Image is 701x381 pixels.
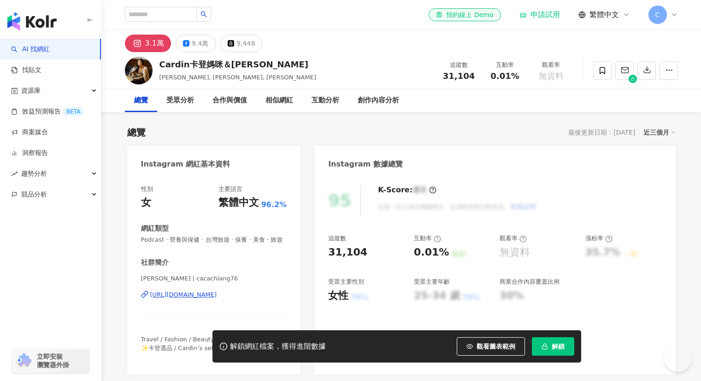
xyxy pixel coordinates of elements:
[11,45,50,54] a: searchAI 找網紅
[11,171,18,177] span: rise
[488,60,523,70] div: 互動率
[265,95,293,106] div: 相似網紅
[490,71,519,81] span: 0.01%
[261,200,287,210] span: 96.2%
[192,37,208,50] div: 9.4萬
[414,278,450,286] div: 受眾主要年齡
[236,37,255,50] div: 9,448
[312,95,339,106] div: 互動分析
[328,289,348,303] div: 女性
[477,343,515,350] span: 觀看圖表範例
[125,57,153,84] img: KOL Avatar
[125,35,171,52] button: 3.1萬
[11,65,41,75] a: 找貼文
[15,353,33,368] img: chrome extension
[134,95,148,106] div: 總覽
[328,278,364,286] div: 受眾主要性別
[500,245,530,260] div: 無資料
[230,342,326,351] div: 解鎖網紅檔案，獲得進階數據
[200,11,207,18] span: search
[141,258,169,268] div: 社群簡介
[21,184,47,205] span: 競品分析
[37,352,69,369] span: 立即安裝 瀏覽器外掛
[378,185,436,195] div: K-Score :
[500,278,560,286] div: 商業合作內容覆蓋比例
[443,71,475,81] span: 31,104
[145,37,164,50] div: 3.1萬
[141,185,153,193] div: 性別
[127,126,146,139] div: 總覽
[328,159,403,169] div: Instagram 數據總覽
[220,35,262,52] button: 9,448
[11,107,84,116] a: 效益預測報告BETA
[141,196,151,210] div: 女
[328,245,367,260] div: 31,104
[539,71,564,81] span: 無資料
[568,129,635,136] div: 最後更新日期：[DATE]
[176,35,216,52] button: 9.4萬
[218,196,259,210] div: 繁體中文
[429,8,501,21] a: 預約線上 Demo
[414,234,441,243] div: 互動率
[414,245,449,260] div: 0.01%
[141,159,230,169] div: Instagram 網紅基本資料
[218,185,242,193] div: 主要語言
[532,337,574,356] button: 解鎖
[519,10,560,19] a: 申請試用
[643,126,676,138] div: 近三個月
[442,60,477,70] div: 追蹤數
[7,12,57,30] img: logo
[21,80,41,101] span: 資源庫
[141,274,287,283] span: [PERSON_NAME] | cacachiang76
[141,224,169,233] div: 網紅類型
[11,149,48,158] a: 洞察報告
[21,163,47,184] span: 趨勢分析
[457,337,525,356] button: 觀看圖表範例
[655,10,660,20] span: C
[552,343,565,350] span: 解鎖
[212,95,247,106] div: 合作與價值
[150,291,217,299] div: [URL][DOMAIN_NAME]
[585,234,613,243] div: 漲粉率
[11,128,48,137] a: 商案媒合
[358,95,399,106] div: 創作內容分析
[589,10,619,20] span: 繁體中文
[141,291,287,299] a: [URL][DOMAIN_NAME]
[436,10,493,19] div: 預約線上 Demo
[141,236,287,244] span: Podcast · 營養與保健 · 台灣旅遊 · 保養 · 美食 · 旅遊
[534,60,569,70] div: 觀看率
[500,234,527,243] div: 觀看率
[12,348,89,373] a: chrome extension立即安裝 瀏覽器外掛
[328,234,346,243] div: 追蹤數
[159,74,317,81] span: [PERSON_NAME], [PERSON_NAME], [PERSON_NAME]
[166,95,194,106] div: 受眾分析
[159,59,317,70] div: Cardin卡登媽咪＆[PERSON_NAME]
